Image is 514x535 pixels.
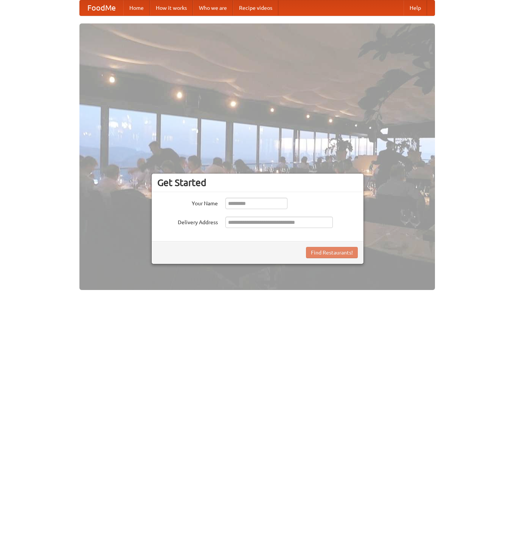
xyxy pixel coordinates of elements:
[193,0,233,16] a: Who we are
[123,0,150,16] a: Home
[157,217,218,226] label: Delivery Address
[157,198,218,207] label: Your Name
[233,0,278,16] a: Recipe videos
[157,177,358,188] h3: Get Started
[306,247,358,258] button: Find Restaurants!
[150,0,193,16] a: How it works
[80,0,123,16] a: FoodMe
[404,0,427,16] a: Help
